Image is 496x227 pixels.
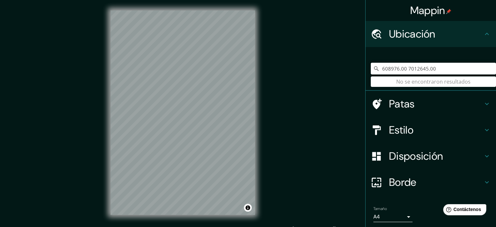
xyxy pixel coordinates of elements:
font: Tamaño [373,206,387,211]
font: Disposición [389,149,443,163]
font: Borde [389,175,416,189]
img: pin-icon.png [446,9,451,14]
button: Activar o desactivar atribución [244,204,252,212]
div: Ubicación [366,21,496,47]
div: Borde [366,169,496,195]
font: Estilo [389,123,413,137]
input: Elige tu ciudad o zona [371,63,496,74]
font: Mappin [410,4,445,17]
font: No se encontraron resultados [396,78,471,85]
div: A4 [373,212,413,222]
font: Ubicación [389,27,435,41]
div: Patas [366,91,496,117]
iframe: Lanzador de widgets de ayuda [438,202,489,220]
font: Patas [389,97,415,111]
div: Estilo [366,117,496,143]
font: A4 [373,213,380,220]
canvas: Mapa [111,10,255,215]
div: Disposición [366,143,496,169]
